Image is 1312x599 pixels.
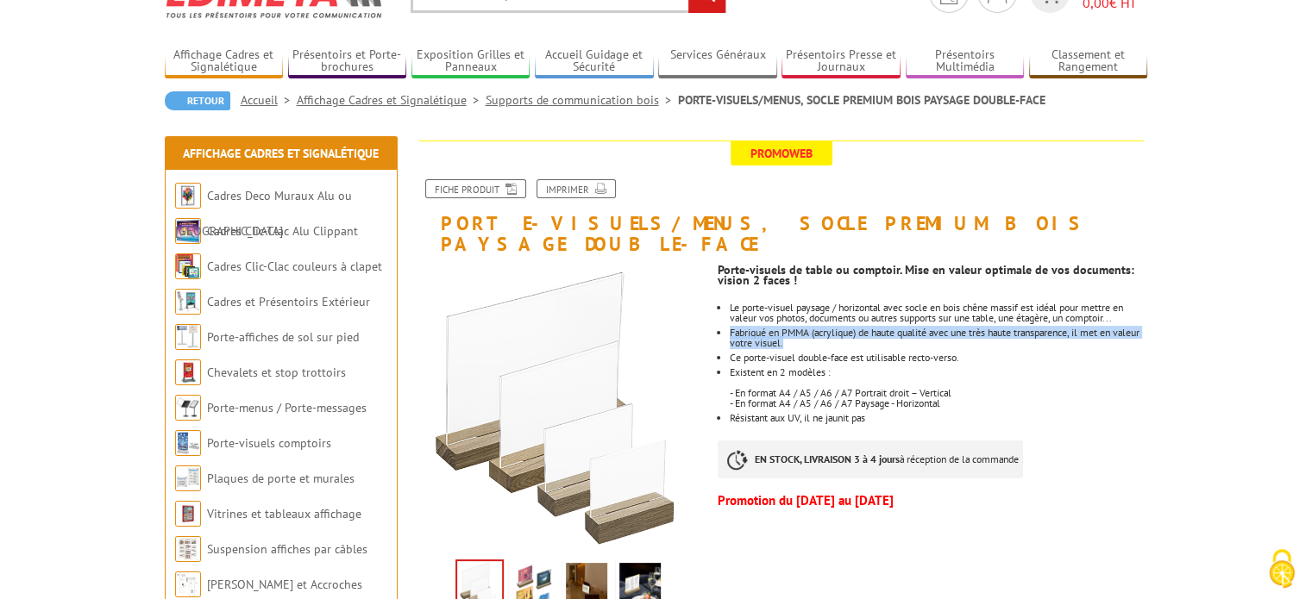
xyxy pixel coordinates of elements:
a: Cadres et Présentoirs Extérieur [207,294,370,309]
a: Fiche produit [425,179,526,198]
li: PORTE-VISUELS/MENUS, SOCLE PREMIUM BOIS PAYSAGE DOUBLE-FACE [678,91,1045,109]
a: Imprimer [537,179,616,198]
a: Services Généraux [658,47,777,76]
a: Présentoirs Multimédia [906,47,1025,76]
a: Affichage Cadres et Signalétique [183,146,379,161]
li: Ce porte-visuel double-face est utilisable recto-verso. [730,353,1147,363]
img: Vitrines et tableaux affichage [175,501,201,527]
a: Cadres Deco Muraux Alu ou [GEOGRAPHIC_DATA] [175,188,352,239]
img: Suspension affiches par câbles [175,536,201,562]
img: Cadres et Présentoirs Extérieur [175,289,201,315]
a: Supports de communication bois [486,92,678,108]
div: - En format A4 / A5 / A6 / A7 Portrait droit – Vertical [730,388,1147,398]
img: Porte-visuels comptoirs [175,430,201,456]
div: - En format A4 / A5 / A6 / A7 Paysage - Horizontal [730,398,1147,409]
a: Vitrines et tableaux affichage [207,506,361,521]
img: Cookies (fenêtre modale) [1260,547,1303,590]
a: Affichage Cadres et Signalétique [165,47,284,76]
a: Cadres Clic-Clac couleurs à clapet [207,259,382,274]
p: à réception de la commande [718,440,1023,478]
a: Affichage Cadres et Signalétique [297,92,486,108]
div: Existent en 2 modèles : [730,367,1147,377]
a: Classement et Rangement [1029,47,1148,76]
li: Le porte-visuel paysage / horizontal avec socle en bois chêne massif est idéal pour mettre en val... [730,303,1147,323]
img: Plaques de porte et murales [175,465,201,491]
a: Présentoirs Presse et Journaux [782,47,901,76]
a: Plaques de porte et murales [207,471,355,486]
a: Porte-affiches de sol sur pied [207,329,359,345]
button: Cookies (fenêtre modale) [1252,540,1312,599]
a: Porte-visuels comptoirs [207,435,331,451]
img: porte_visuel_a4_a5_a6_a7_paysage_horizontal.jpg [415,263,706,553]
a: Suspension affiches par câbles [207,541,367,557]
img: Porte-affiches de sol sur pied [175,324,201,350]
img: Chevalets et stop trottoirs [175,359,201,385]
a: Accueil Guidage et Sécurité [535,47,654,76]
a: Retour [165,91,230,110]
a: Présentoirs et Porte-brochures [288,47,407,76]
a: Exposition Grilles et Panneaux [411,47,530,76]
a: Porte-menus / Porte-messages [207,400,367,415]
a: Accueil [241,92,297,108]
img: Cadres Clic-Clac couleurs à clapet [175,253,201,279]
li: Résistant aux UV, il ne jaunit pas [730,413,1147,423]
strong: EN STOCK, LIVRAISON 3 à 4 jours [755,452,900,465]
p: Promotion du [DATE] au [DATE] [718,496,1147,506]
a: Cadres Clic-Clac Alu Clippant [207,223,358,239]
span: Promoweb [731,141,832,165]
li: Fabriqué en PMMA (acrylique) de haute qualité avec une très haute transparence, il met en valeur ... [730,328,1147,348]
img: Porte-menus / Porte-messages [175,395,201,421]
strong: Porte-visuels de table ou comptoir. Mise en valeur optimale de vos documents: vision 2 faces ! [718,262,1134,288]
a: Chevalets et stop trottoirs [207,365,346,380]
img: Cimaises et Accroches tableaux [175,571,201,597]
img: Cadres Deco Muraux Alu ou Bois [175,183,201,209]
